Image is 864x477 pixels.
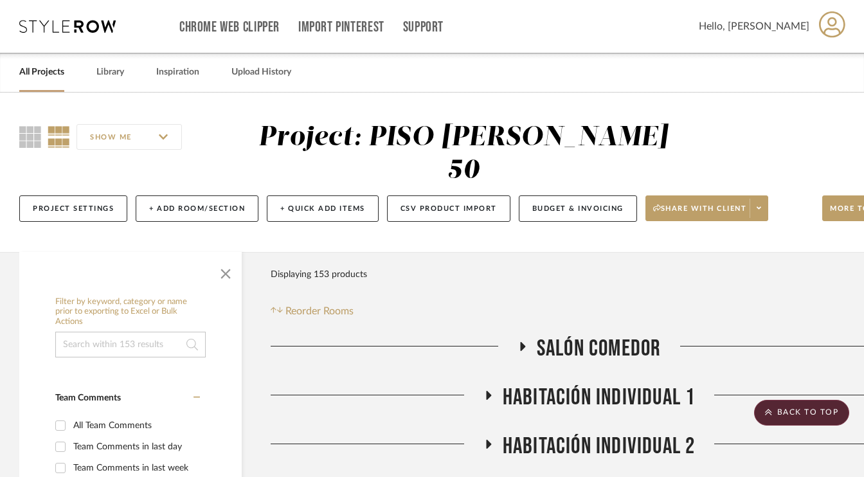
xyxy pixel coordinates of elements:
input: Search within 153 results [55,332,206,357]
span: Hello, [PERSON_NAME] [699,19,809,34]
div: All Team Comments [73,415,197,436]
span: Team Comments [55,393,121,402]
a: Support [403,22,444,33]
div: Project: PISO [PERSON_NAME] 50 [258,124,668,184]
span: Reorder Rooms [285,303,354,319]
a: All Projects [19,64,64,81]
scroll-to-top-button: BACK TO TOP [754,400,849,426]
button: Share with client [645,195,769,221]
a: Import Pinterest [298,22,384,33]
button: CSV Product Import [387,195,510,222]
span: HABITACIÓN INDIVIDUAL 2 [503,433,696,460]
div: Displaying 153 products [271,262,367,287]
a: Inspiration [156,64,199,81]
button: + Quick Add Items [267,195,379,222]
button: Project Settings [19,195,127,222]
a: Library [96,64,124,81]
span: Share with client [653,204,747,223]
button: Close [213,258,239,284]
button: + Add Room/Section [136,195,258,222]
a: Chrome Web Clipper [179,22,280,33]
h6: Filter by keyword, category or name prior to exporting to Excel or Bulk Actions [55,297,206,327]
span: HABITACIÓN INDIVIDUAL 1 [503,384,696,411]
button: Reorder Rooms [271,303,354,319]
span: SALÓN COMEDOR [537,335,661,363]
button: Budget & Invoicing [519,195,637,222]
div: Team Comments in last day [73,437,197,457]
a: Upload History [231,64,291,81]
